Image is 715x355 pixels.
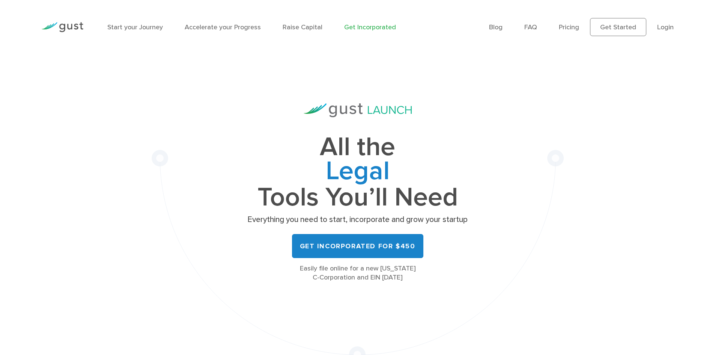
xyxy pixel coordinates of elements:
a: Pricing [559,23,579,31]
a: Get Incorporated [344,23,396,31]
a: Accelerate your Progress [185,23,261,31]
a: Get Started [590,18,646,36]
p: Everything you need to start, incorporate and grow your startup [245,215,470,225]
div: Easily file online for a new [US_STATE] C-Corporation and EIN [DATE] [245,264,470,282]
span: Legal [245,159,470,186]
a: Login [657,23,674,31]
a: Blog [489,23,503,31]
a: Start your Journey [107,23,163,31]
img: Gust Logo [41,22,83,32]
h1: All the Tools You’ll Need [245,135,470,209]
a: Get Incorporated for $450 [292,234,423,258]
a: Raise Capital [283,23,322,31]
img: Gust Launch Logo [304,103,412,117]
a: FAQ [524,23,537,31]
